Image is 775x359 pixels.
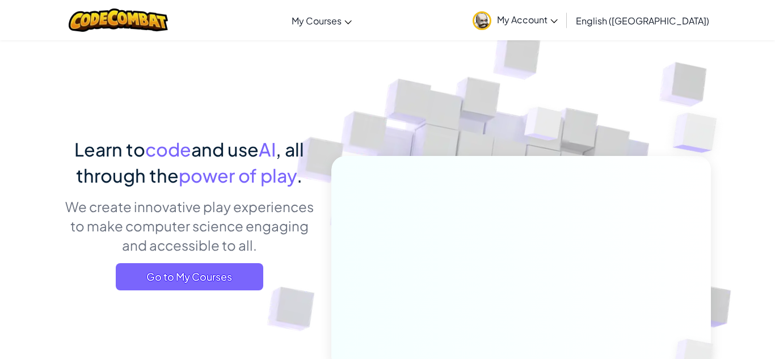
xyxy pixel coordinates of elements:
[69,9,168,32] img: CodeCombat logo
[570,5,715,36] a: English ([GEOGRAPHIC_DATA])
[259,138,276,161] span: AI
[286,5,357,36] a: My Courses
[497,14,558,26] span: My Account
[74,138,145,161] span: Learn to
[576,15,709,27] span: English ([GEOGRAPHIC_DATA])
[650,85,748,181] img: Overlap cubes
[503,85,585,169] img: Overlap cubes
[145,138,191,161] span: code
[116,263,263,290] a: Go to My Courses
[297,164,302,187] span: .
[191,138,259,161] span: and use
[473,11,491,30] img: avatar
[467,2,563,38] a: My Account
[179,164,297,187] span: power of play
[292,15,342,27] span: My Courses
[64,197,314,255] p: We create innovative play experiences to make computer science engaging and accessible to all.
